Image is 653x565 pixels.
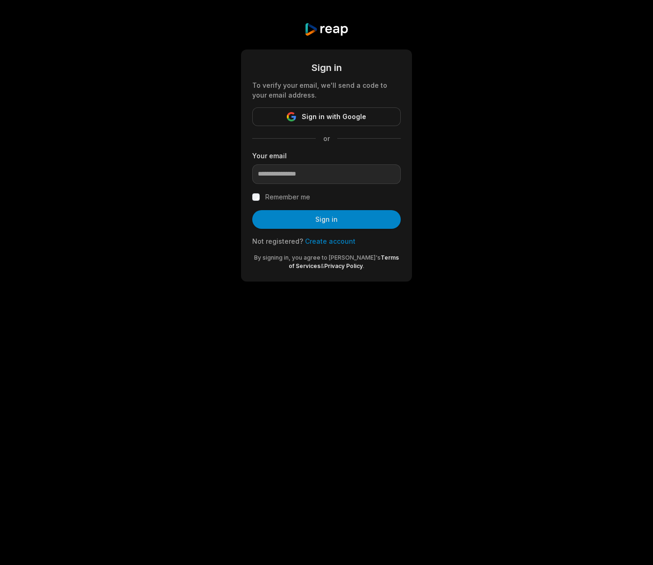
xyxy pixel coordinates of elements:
span: or [316,134,337,143]
label: Your email [252,151,401,161]
span: By signing in, you agree to [PERSON_NAME]'s [254,254,381,261]
span: & [320,262,324,269]
span: Sign in with Google [302,111,366,122]
a: Create account [305,237,355,245]
img: reap [304,22,348,36]
span: . [363,262,364,269]
div: Sign in [252,61,401,75]
a: Terms of Services [289,254,399,269]
div: To verify your email, we'll send a code to your email address. [252,80,401,100]
label: Remember me [265,191,310,203]
button: Sign in with Google [252,107,401,126]
a: Privacy Policy [324,262,363,269]
button: Sign in [252,210,401,229]
span: Not registered? [252,237,303,245]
